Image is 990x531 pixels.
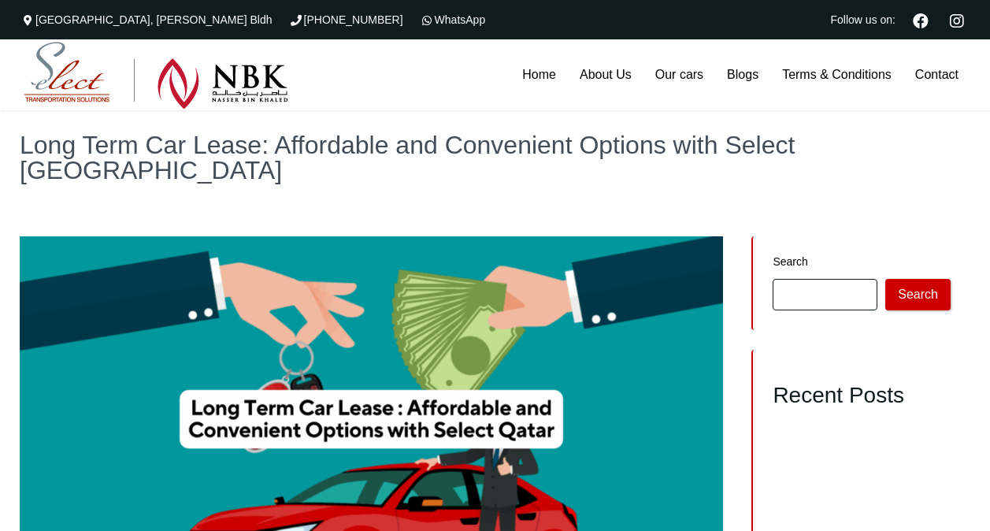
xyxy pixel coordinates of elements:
[419,13,486,26] a: WhatsApp
[885,279,951,310] button: Search
[903,39,970,110] a: Contact
[770,39,903,110] a: Terms & Conditions
[643,39,715,110] a: Our cars
[288,13,403,26] a: [PHONE_NUMBER]
[715,39,770,110] a: Blogs
[510,39,568,110] a: Home
[568,39,643,110] a: About Us
[907,11,935,28] a: Facebook
[20,132,970,183] h1: Long Term Car Lease: Affordable and Convenient Options with Select [GEOGRAPHIC_DATA]
[773,463,945,498] a: Ultimate Stress‑Free Guide: Car Rental [GEOGRAPHIC_DATA] with Select Rent a Car
[773,424,941,459] a: Unlock Comfort & Space: Rent the Maxus G10 in [GEOGRAPHIC_DATA] [DATE]!
[24,42,288,110] img: Select Rent a Car
[943,11,970,28] a: Instagram
[773,256,951,267] label: Search
[773,382,951,409] h2: Recent Posts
